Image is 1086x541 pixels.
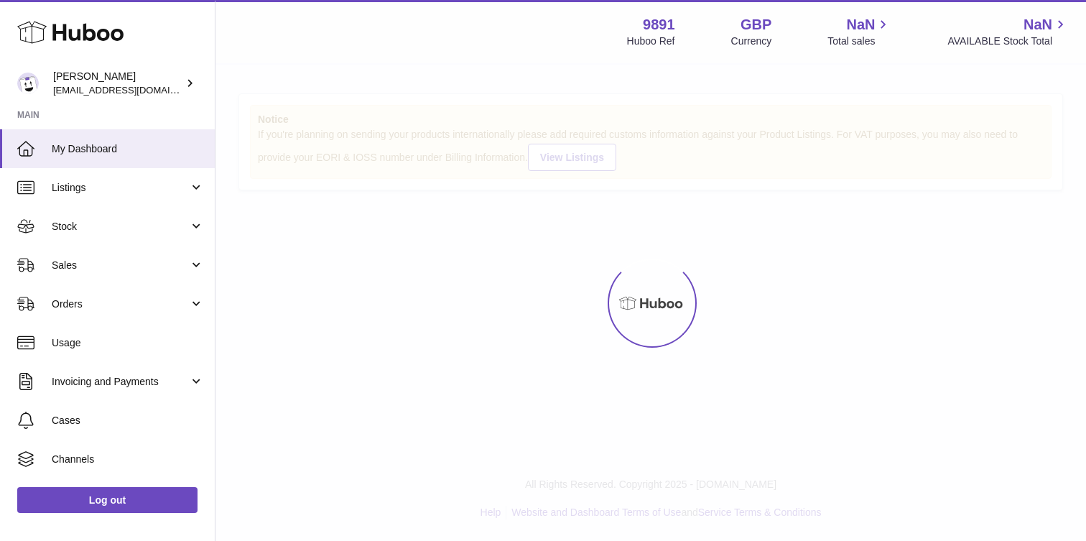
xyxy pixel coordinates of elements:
[52,259,189,272] span: Sales
[52,297,189,311] span: Orders
[1024,15,1052,34] span: NaN
[947,15,1069,48] a: NaN AVAILABLE Stock Total
[741,15,771,34] strong: GBP
[52,181,189,195] span: Listings
[643,15,675,34] strong: 9891
[827,15,891,48] a: NaN Total sales
[827,34,891,48] span: Total sales
[52,453,204,466] span: Channels
[53,84,211,96] span: [EMAIL_ADDRESS][DOMAIN_NAME]
[52,414,204,427] span: Cases
[52,142,204,156] span: My Dashboard
[17,487,198,513] a: Log out
[52,375,189,389] span: Invoicing and Payments
[947,34,1069,48] span: AVAILABLE Stock Total
[52,220,189,233] span: Stock
[846,15,875,34] span: NaN
[17,73,39,94] img: ro@thebitterclub.co.uk
[53,70,182,97] div: [PERSON_NAME]
[52,336,204,350] span: Usage
[627,34,675,48] div: Huboo Ref
[731,34,772,48] div: Currency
